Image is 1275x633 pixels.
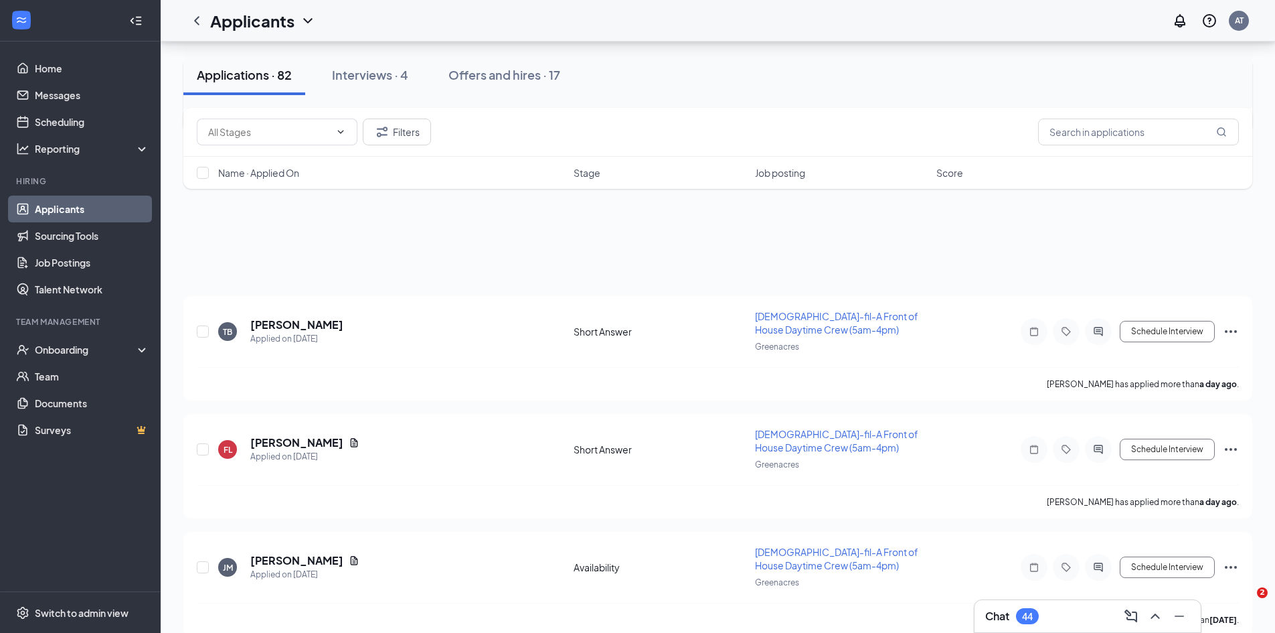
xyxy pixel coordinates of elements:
[755,577,799,587] span: Greenacres
[35,82,149,109] a: Messages
[1047,496,1239,508] p: [PERSON_NAME] has applied more than .
[332,66,408,83] div: Interviews · 4
[1058,326,1074,337] svg: Tag
[35,196,149,222] a: Applicants
[374,124,390,140] svg: Filter
[1026,326,1042,337] svg: Note
[300,13,316,29] svg: ChevronDown
[250,318,343,332] h5: [PERSON_NAME]
[1209,615,1237,625] b: [DATE]
[35,390,149,417] a: Documents
[208,125,330,139] input: All Stages
[1038,119,1239,145] input: Search in applications
[574,166,600,180] span: Stage
[223,562,233,573] div: JM
[250,450,359,464] div: Applied on [DATE]
[1026,562,1042,573] svg: Note
[250,332,343,346] div: Applied on [DATE]
[1147,608,1163,624] svg: ChevronUp
[1172,13,1188,29] svg: Notifications
[755,310,918,336] span: [DEMOGRAPHIC_DATA]-fil-A Front of House Daytime Crew (5am-4pm)
[936,166,963,180] span: Score
[448,66,560,83] div: Offers and hires · 17
[1223,559,1239,575] svg: Ellipses
[755,166,805,180] span: Job posting
[1090,562,1106,573] svg: ActiveChat
[755,428,918,453] span: [DEMOGRAPHIC_DATA]-fil-A Front of House Daytime Crew (5am-4pm)
[35,343,138,356] div: Onboarding
[250,568,359,581] div: Applied on [DATE]
[35,142,150,155] div: Reporting
[1058,444,1074,455] svg: Tag
[35,55,149,82] a: Home
[1120,557,1215,578] button: Schedule Interview
[1235,15,1244,26] div: AT
[16,343,29,356] svg: UserCheck
[224,444,232,455] div: FL
[574,325,747,338] div: Short Answer
[210,9,294,32] h1: Applicants
[1058,562,1074,573] svg: Tag
[1144,606,1166,627] button: ChevronUp
[574,561,747,574] div: Availability
[189,13,205,29] svg: ChevronLeft
[1201,13,1217,29] svg: QuestionInfo
[1090,444,1106,455] svg: ActiveChat
[349,555,359,566] svg: Document
[1199,379,1237,389] b: a day ago
[250,435,343,450] h5: [PERSON_NAME]
[1171,608,1187,624] svg: Minimize
[574,443,747,456] div: Short Answer
[755,546,918,571] span: [DEMOGRAPHIC_DATA]-fil-A Front of House Daytime Crew (5am-4pm)
[1120,439,1215,460] button: Schedule Interview
[1257,587,1268,598] span: 2
[16,142,29,155] svg: Analysis
[35,109,149,135] a: Scheduling
[35,363,149,390] a: Team
[1120,606,1142,627] button: ComposeMessage
[1123,608,1139,624] svg: ComposeMessage
[1047,378,1239,390] p: [PERSON_NAME] has applied more than .
[349,437,359,448] svg: Document
[1199,497,1237,507] b: a day ago
[755,460,799,470] span: Greenacres
[363,119,431,145] button: Filter Filters
[250,553,343,568] h5: [PERSON_NAME]
[218,166,299,180] span: Name · Applied On
[1223,324,1239,340] svg: Ellipses
[129,14,143,27] svg: Collapse
[1229,587,1262,620] iframe: Intercom live chat
[1120,321,1215,342] button: Schedule Interview
[35,249,149,276] a: Job Postings
[16,175,147,187] div: Hiring
[1026,444,1042,455] svg: Note
[1169,606,1190,627] button: Minimize
[35,276,149,303] a: Talent Network
[15,13,28,27] svg: WorkstreamLogo
[35,417,149,443] a: SurveysCrown
[1223,441,1239,458] svg: Ellipses
[755,342,799,352] span: Greenacres
[16,606,29,620] svg: Settings
[1090,326,1106,337] svg: ActiveChat
[1022,611,1033,622] div: 44
[985,609,1009,624] h3: Chat
[35,222,149,249] a: Sourcing Tools
[16,316,147,328] div: Team Management
[223,326,232,338] div: TB
[35,606,129,620] div: Switch to admin view
[197,66,292,83] div: Applications · 82
[335,127,346,137] svg: ChevronDown
[1216,127,1227,137] svg: MagnifyingGlass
